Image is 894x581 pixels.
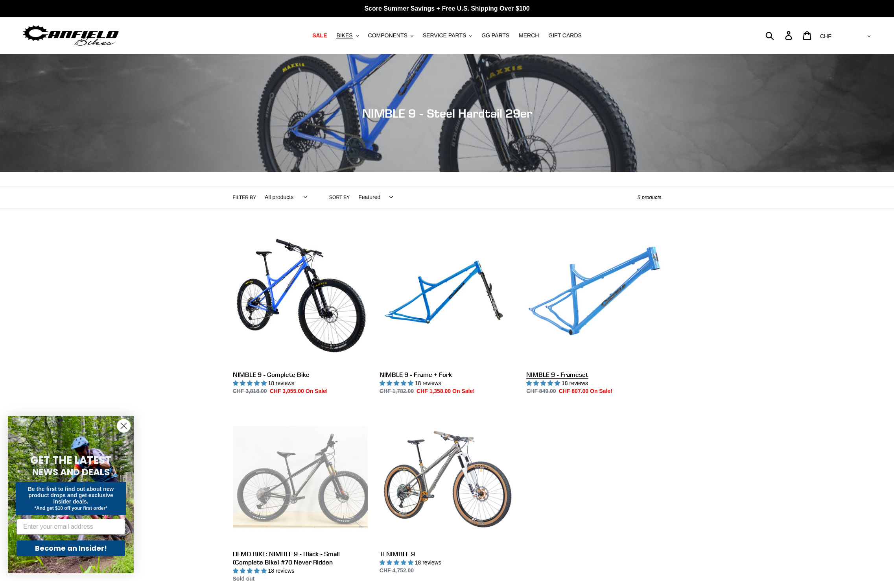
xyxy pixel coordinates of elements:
[419,30,476,41] button: SERVICE PARTS
[34,505,107,511] span: *And get $10 off your first order*
[308,30,331,41] a: SALE
[477,30,513,41] a: GG PARTS
[32,466,110,478] span: NEWS AND DEALS
[362,106,532,120] span: NIMBLE 9 - Steel Hardtail 29er
[17,519,125,535] input: Enter your email address
[30,453,111,467] span: GET THE LATEST
[515,30,543,41] a: MERCH
[770,27,790,44] input: Search
[519,32,539,39] span: MERCH
[364,30,417,41] button: COMPONENTS
[548,32,582,39] span: GIFT CARDS
[28,486,114,505] span: Be the first to find out about new product drops and get exclusive insider deals.
[329,194,350,201] label: Sort by
[638,194,662,200] span: 5 products
[423,32,466,39] span: SERVICE PARTS
[544,30,586,41] a: GIFT CARDS
[117,419,131,433] button: Close dialog
[312,32,327,39] span: SALE
[332,30,362,41] button: BIKES
[336,32,352,39] span: BIKES
[368,32,407,39] span: COMPONENTS
[233,194,256,201] label: Filter by
[17,540,125,556] button: Become an Insider!
[481,32,509,39] span: GG PARTS
[22,23,120,48] img: Canfield Bikes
